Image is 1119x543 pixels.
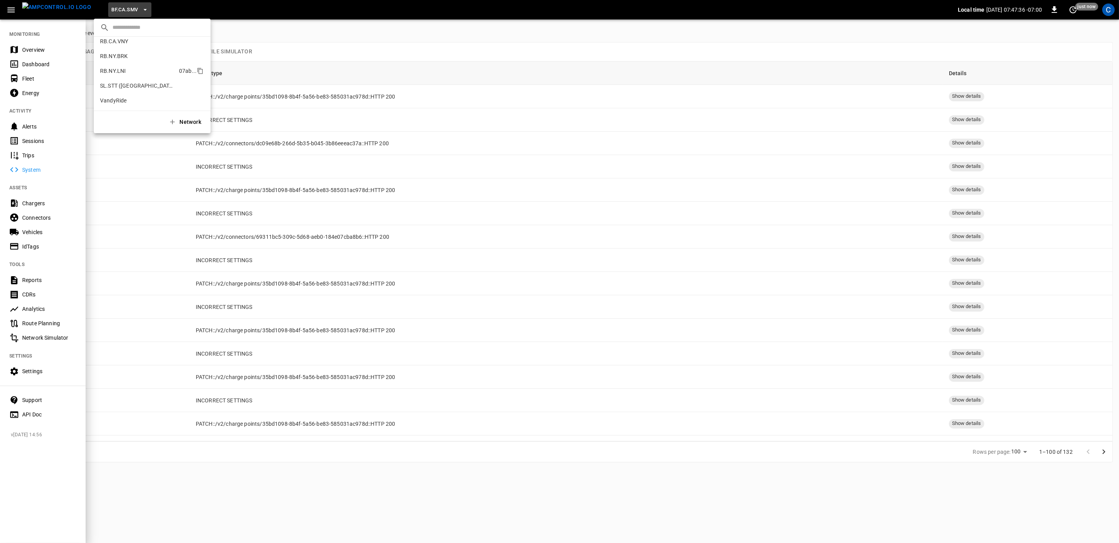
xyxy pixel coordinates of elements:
p: SL.STT ([GEOGRAPHIC_DATA]) [100,82,176,90]
button: Network [164,114,207,130]
p: RB.CA.VNY [100,37,176,45]
p: VandyRide [100,97,176,104]
p: RB.NY.LNI [100,67,176,75]
p: RB.NY.BRK [100,52,176,60]
div: copy [196,66,205,76]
